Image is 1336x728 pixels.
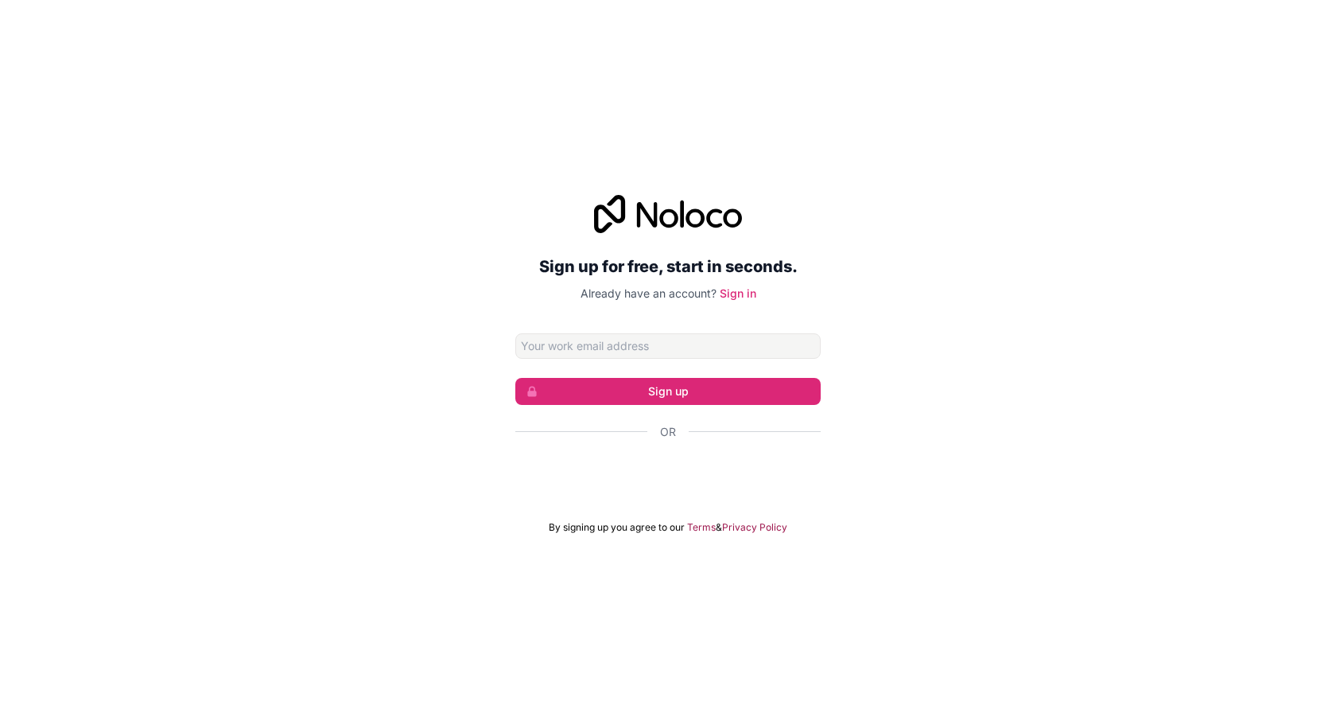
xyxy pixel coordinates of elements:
[660,424,676,440] span: Or
[722,521,787,534] a: Privacy Policy
[515,252,821,281] h2: Sign up for free, start in seconds.
[549,521,685,534] span: By signing up you agree to our
[515,333,821,359] input: Email address
[720,286,756,300] a: Sign in
[716,521,722,534] span: &
[515,378,821,405] button: Sign up
[687,521,716,534] a: Terms
[581,286,717,300] span: Already have an account?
